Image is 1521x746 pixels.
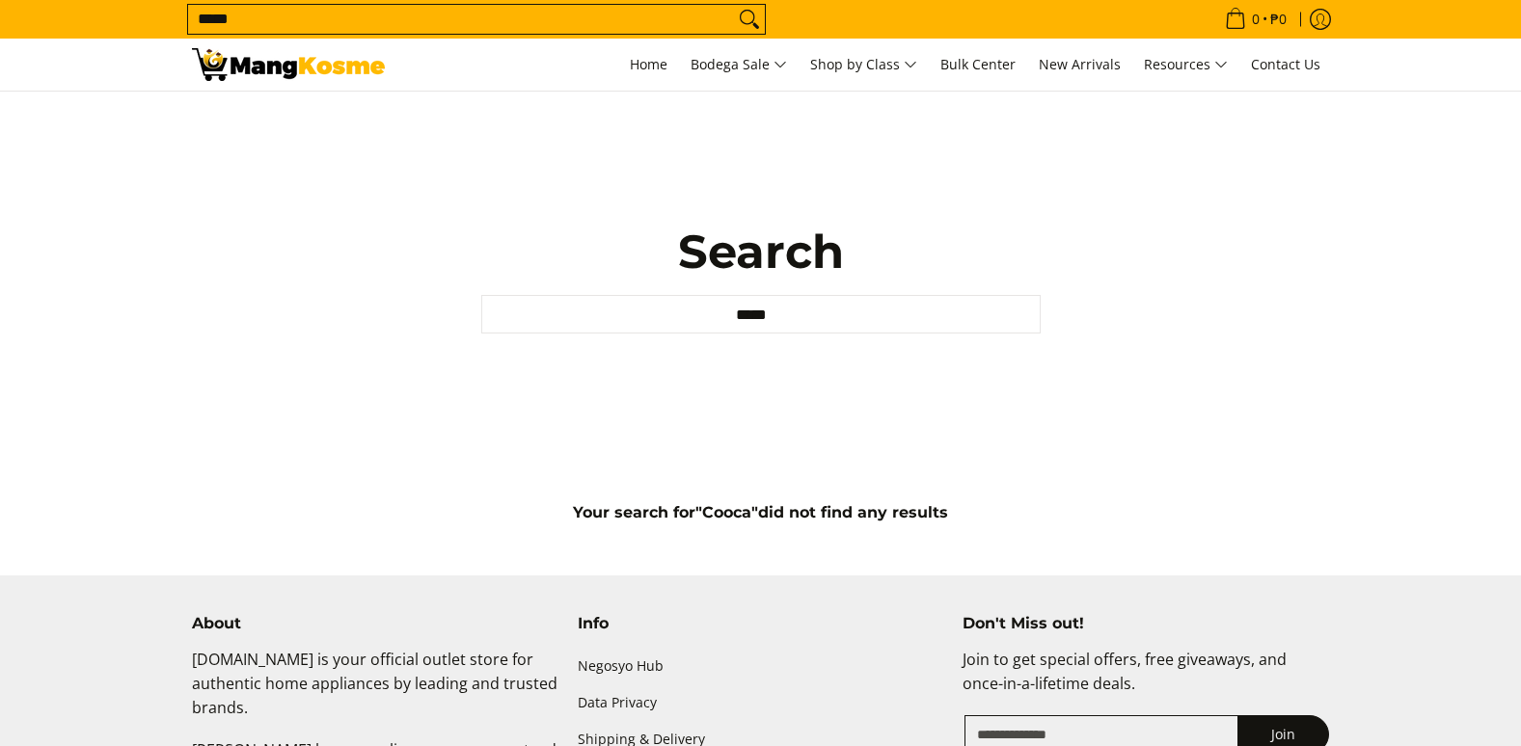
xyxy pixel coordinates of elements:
[1249,13,1263,26] span: 0
[1241,39,1330,91] a: Contact Us
[620,39,677,91] a: Home
[1029,39,1130,91] a: New Arrivals
[1251,55,1320,73] span: Contact Us
[192,648,558,738] p: [DOMAIN_NAME] is your official outlet store for authentic home appliances by leading and trusted ...
[1039,55,1121,73] span: New Arrivals
[481,223,1041,280] h1: Search
[1144,53,1228,77] span: Resources
[931,39,1025,91] a: Bulk Center
[578,648,944,684] a: Negosyo Hub
[695,503,758,521] strong: "Cooca"
[734,5,765,34] button: Search
[192,48,385,81] img: Search: 0 results found for &quot;Cooca&quot; | Mang Kosme
[1267,13,1290,26] span: ₱0
[691,53,787,77] span: Bodega Sale
[1219,9,1292,30] span: •
[404,39,1330,91] nav: Main Menu
[578,614,944,633] h4: Info
[192,614,558,633] h4: About
[681,39,797,91] a: Bodega Sale
[630,55,667,73] span: Home
[940,55,1016,73] span: Bulk Center
[963,614,1329,633] h4: Don't Miss out!
[810,53,917,77] span: Shop by Class
[578,684,944,721] a: Data Privacy
[963,648,1329,715] p: Join to get special offers, free giveaways, and once-in-a-lifetime deals.
[801,39,927,91] a: Shop by Class
[182,503,1340,522] h5: Your search for did not find any results
[1134,39,1237,91] a: Resources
